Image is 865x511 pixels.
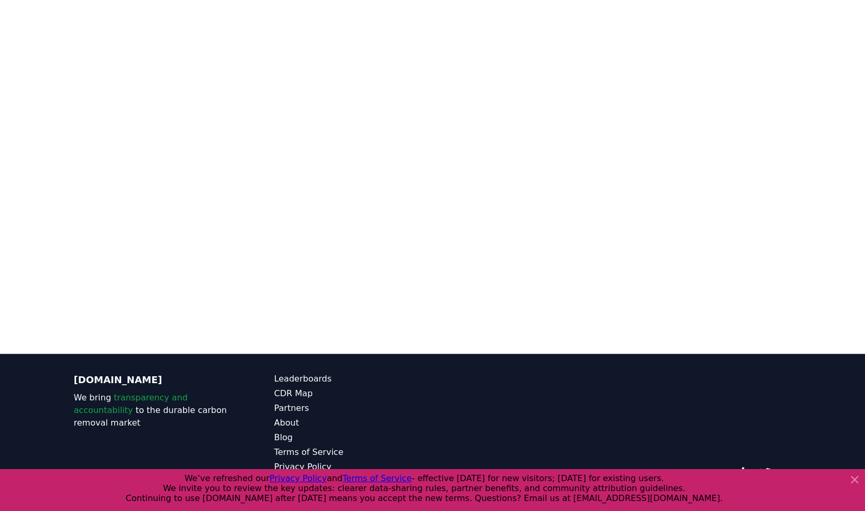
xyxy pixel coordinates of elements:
a: Privacy Policy [274,461,433,473]
a: Leaderboards [274,373,433,385]
a: Terms of Service [274,446,433,459]
p: We bring to the durable carbon removal market [74,392,232,429]
a: LinkedIn [741,467,752,477]
a: CDR Map [274,387,433,400]
p: [DOMAIN_NAME] [74,373,232,387]
a: Twitter [760,467,771,477]
a: Partners [274,402,433,415]
a: Blog [274,431,433,444]
a: About [274,417,433,429]
span: transparency and accountability [74,393,188,415]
